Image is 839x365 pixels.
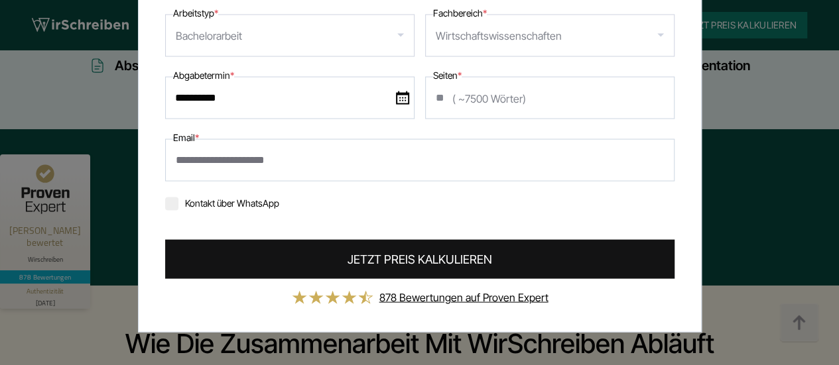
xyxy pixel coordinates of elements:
label: Fachbereich [433,5,487,21]
label: Abgabetermin [173,67,234,83]
span: JETZT PREIS KALKULIEREN [348,250,492,268]
input: date [165,76,415,119]
div: Wirtschaftswissenschaften [436,25,562,46]
a: 878 Bewertungen auf Proven Expert [379,290,549,303]
div: Bachelorarbeit [176,25,242,46]
label: Email [173,129,199,145]
label: Arbeitstyp [173,5,218,21]
img: date [396,91,409,104]
label: Kontakt über WhatsApp [165,197,279,208]
button: JETZT PREIS KALKULIEREN [165,239,675,278]
label: Seiten [433,67,462,83]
